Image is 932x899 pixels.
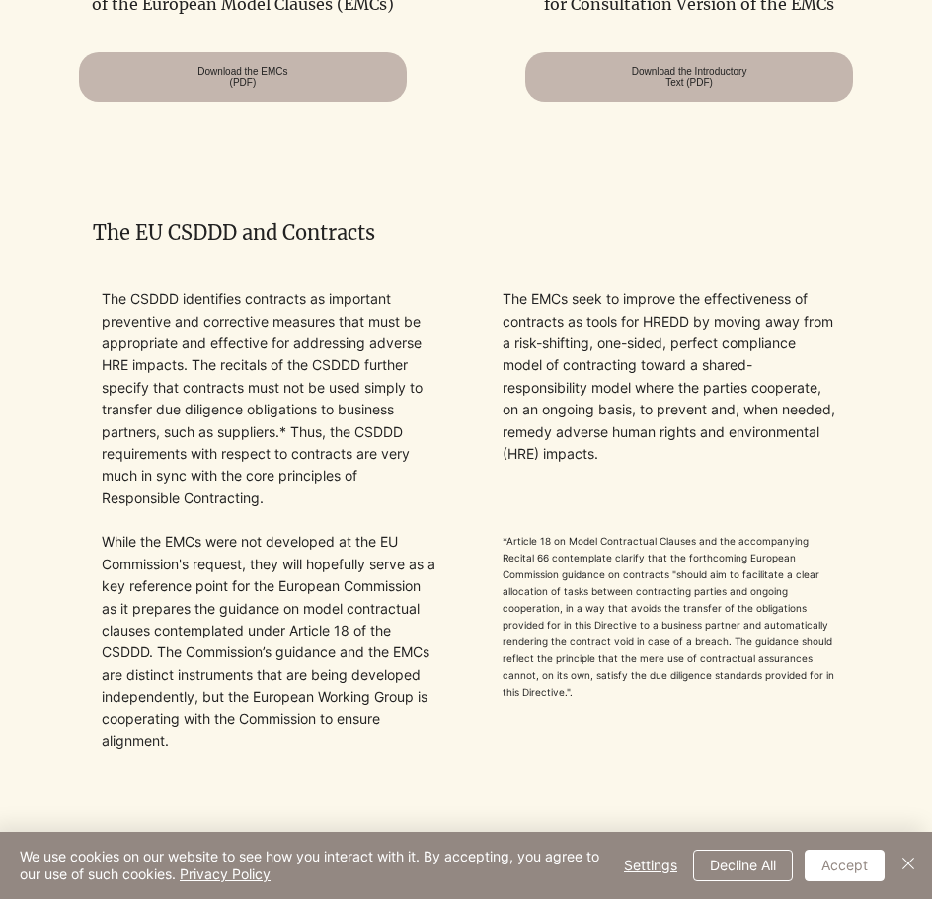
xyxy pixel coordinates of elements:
a: Download the Introductory Text (PDF) [525,52,853,102]
button: Accept [805,850,885,881]
span: Settings [624,851,677,880]
button: Decline All [693,850,793,881]
h2: The EU CSDDD and Contracts [93,219,838,247]
span: *Article 18 on Model Contractual Clauses and the accompanying Recital 66 contemplate clarify that... [503,535,834,698]
p: The CSDDD identifies contracts as important preventive and corrective measures that must be appro... [102,288,436,509]
span: Download the EMCs (PDF) [197,66,287,88]
img: Close [896,852,920,875]
button: Close [896,848,920,883]
p: While the EMCs were not developed at the EU Commission's request,​ they will hopefully serve as a... [102,531,436,796]
a: Privacy Policy [180,865,271,882]
span: Download the Introductory Text (PDF) [632,66,747,88]
a: Download the EMCs (PDF) [79,52,407,102]
span: We use cookies on our website to see how you interact with it. By accepting, you agree to our use... [20,848,600,883]
p: The EMCs seek to improve the effectiveness of contracts as tools for HREDD by moving away from a ... [503,288,837,465]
